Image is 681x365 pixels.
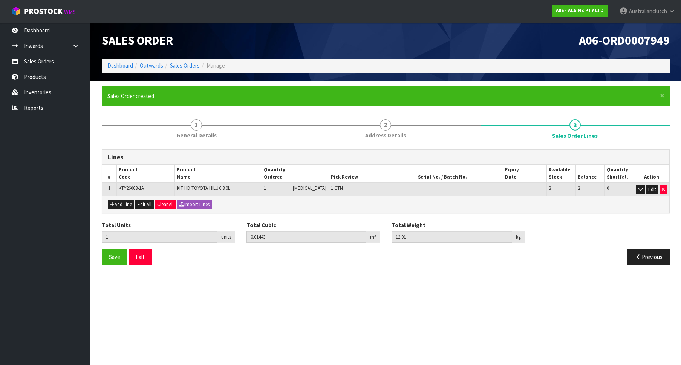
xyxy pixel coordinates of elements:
[646,185,658,194] button: Edit
[109,253,120,260] span: Save
[331,185,343,191] span: 1 CTN
[627,249,670,265] button: Previous
[135,200,154,209] button: Edit All
[392,221,425,229] label: Total Weight
[217,231,235,243] div: units
[102,221,131,229] label: Total Units
[392,231,512,243] input: Total Weight
[119,185,144,191] span: KTY26003-1A
[503,165,547,183] th: Expiry Date
[102,249,127,265] button: Save
[107,62,133,69] a: Dashboard
[556,7,604,14] strong: A06 - ACS NZ PTY LTD
[191,119,202,131] span: 1
[549,185,551,191] span: 3
[102,144,670,271] span: Sales Order Lines
[262,165,329,183] th: Quantity Ordered
[140,62,163,69] a: Outwards
[175,165,262,183] th: Product Name
[329,165,416,183] th: Pick Review
[607,185,609,191] span: 0
[605,165,634,183] th: Quantity Shortfall
[552,132,598,140] span: Sales Order Lines
[264,185,266,191] span: 1
[660,90,664,101] span: ×
[366,231,380,243] div: m³
[11,6,21,16] img: cube-alt.png
[416,165,503,183] th: Serial No. / Batch No.
[108,154,664,161] h3: Lines
[155,200,176,209] button: Clear All
[246,231,366,243] input: Total Cubic
[64,8,76,15] small: WMS
[512,231,525,243] div: kg
[380,119,391,131] span: 2
[579,33,670,48] span: A06-ORD0007949
[207,62,225,69] span: Manage
[176,131,217,139] span: General Details
[117,165,175,183] th: Product Code
[129,249,152,265] button: Exit
[177,200,212,209] button: Import Lines
[102,165,117,183] th: #
[578,185,580,191] span: 2
[246,221,276,229] label: Total Cubic
[107,92,154,100] span: Sales Order created
[365,131,406,139] span: Address Details
[634,165,669,183] th: Action
[293,185,326,191] span: [MEDICAL_DATA]
[102,33,173,48] span: Sales Order
[629,8,667,15] span: Australianclutch
[177,185,230,191] span: KIT HD TOYOTA HILUX 3.0L
[24,6,63,16] span: ProStock
[108,200,134,209] button: Add Line
[569,119,581,131] span: 3
[547,165,576,183] th: Available Stock
[102,231,217,243] input: Total Units
[170,62,200,69] a: Sales Orders
[108,185,110,191] span: 1
[576,165,605,183] th: Balance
